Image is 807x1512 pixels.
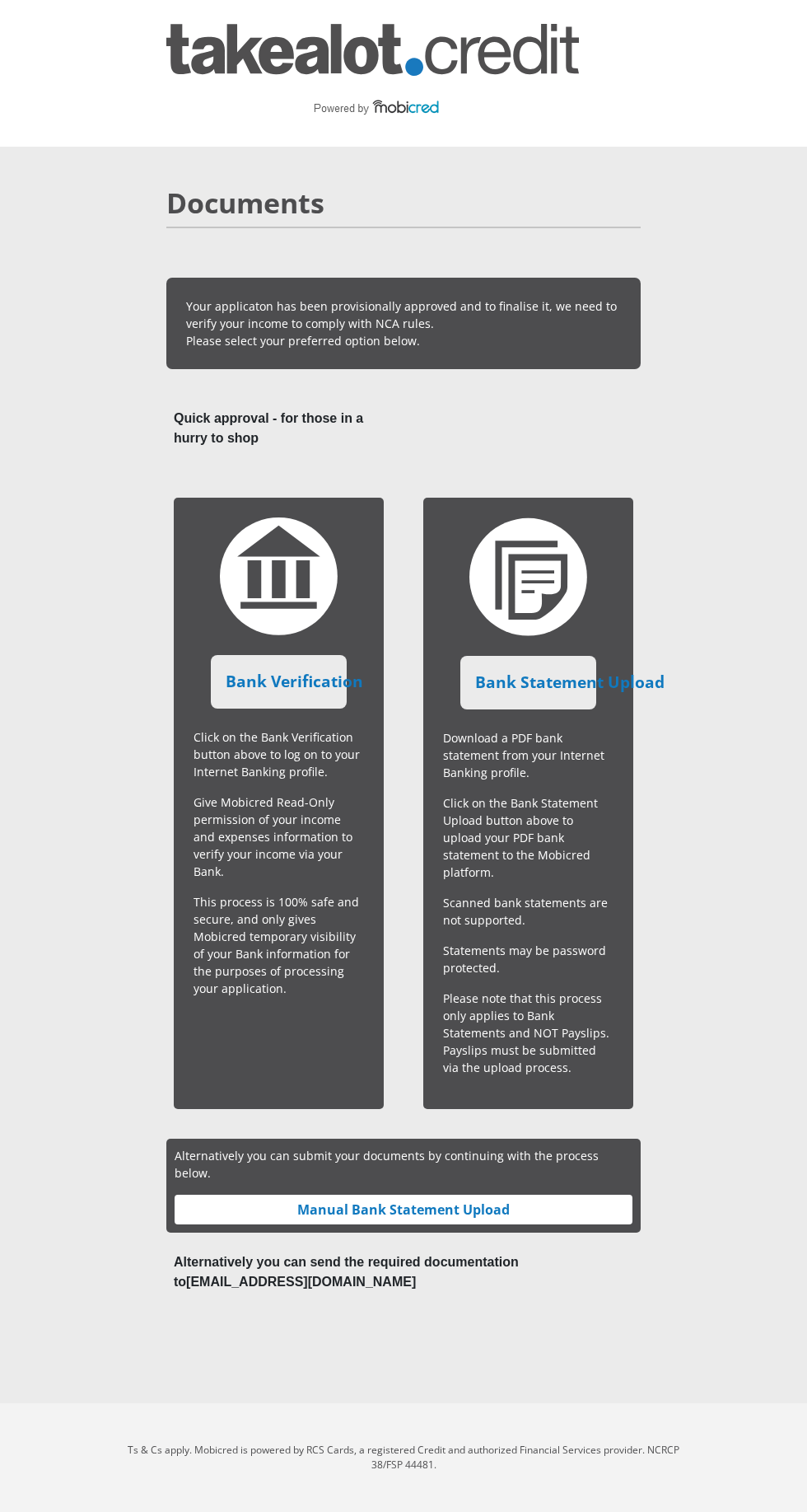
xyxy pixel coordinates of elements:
[175,1195,632,1224] a: Manual Bank Statement Upload
[166,24,579,123] img: takealot_credit logo
[460,656,597,709] a: Bank Statement Upload
[443,729,613,781] p: Download a PDF bank statement from your Internet Banking profile.
[175,1147,632,1182] p: Alternatively you can submit your documents by continuing with the process below.
[443,990,613,1076] p: Please note that this process only applies to Bank Statements and NOT Payslips. Payslips must be ...
[194,893,364,997] p: This process is 100% safe and secure, and only gives Mobicred temporary visibility of your Bank i...
[119,1443,688,1472] p: Ts & Cs apply. Mobicred is powered by RCS Cards, a registered Credit and authorized Financial Ser...
[194,728,364,780] p: Click on the Bank Verification button above to log on to your Internet Banking profile.
[443,942,613,976] p: Statements may be password protected.
[211,655,348,709] a: Bank Verification
[194,793,364,880] p: Give Mobicred Read-Only permission of your income and expenses information to verify your income ...
[443,794,613,881] p: Click on the Bank Statement Upload button above to upload your PDF bank statement to the Mobicred...
[186,297,621,349] p: Your applicaton has been provisionally approved and to finalise it, we need to verify your income...
[469,517,587,636] img: statement-upload.svg
[443,894,613,929] p: Scanned bank statements are not supported.
[220,517,338,635] img: bank-verification.svg
[174,1255,519,1289] b: Alternatively you can send the required documentation to [EMAIL_ADDRESS][DOMAIN_NAME]
[174,411,363,445] b: Quick approval - for those in a hurry to shop
[166,186,641,220] h2: Documents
